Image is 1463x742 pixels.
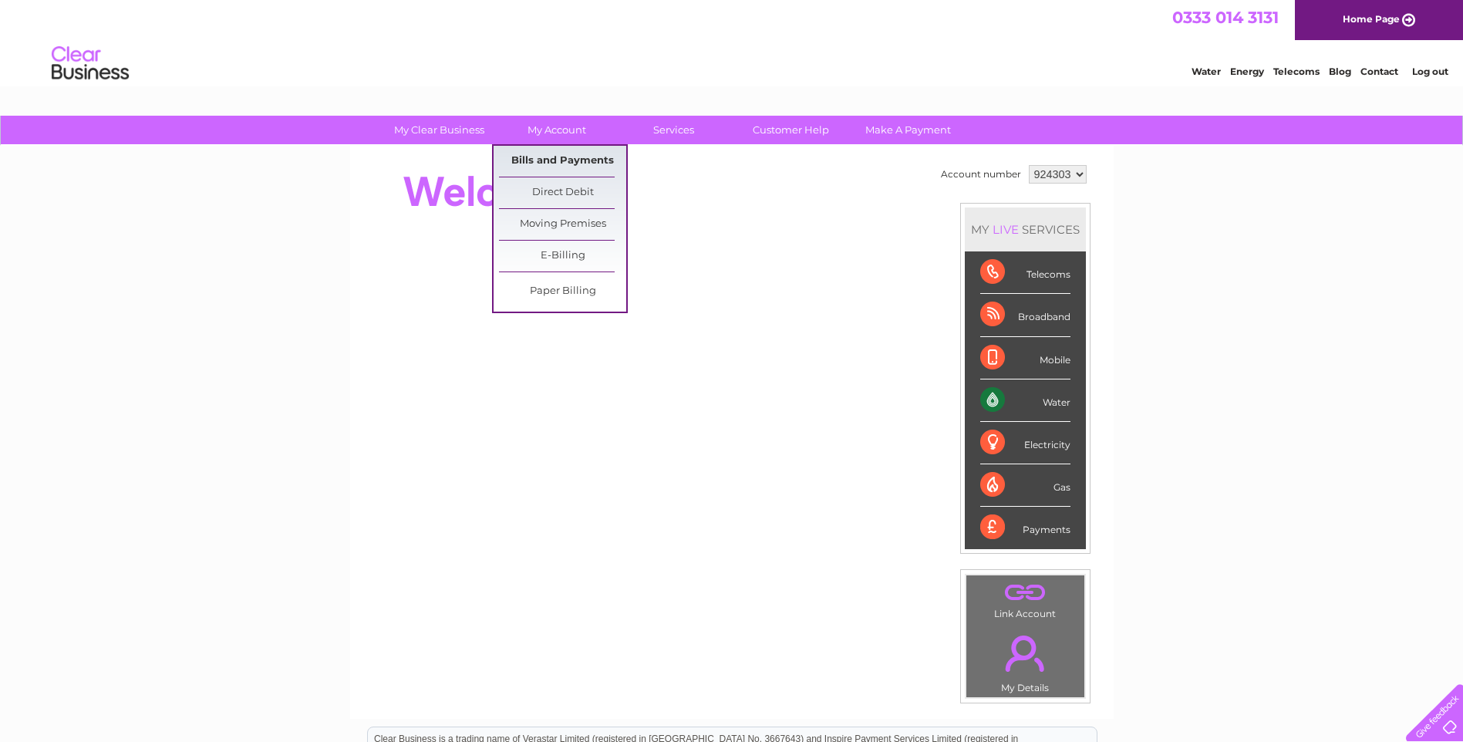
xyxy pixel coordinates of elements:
[980,294,1070,336] div: Broadband
[499,177,626,208] a: Direct Debit
[610,116,737,144] a: Services
[499,146,626,177] a: Bills and Payments
[970,579,1080,606] a: .
[727,116,855,144] a: Customer Help
[1192,66,1221,77] a: Water
[980,464,1070,507] div: Gas
[844,116,972,144] a: Make A Payment
[980,507,1070,548] div: Payments
[499,209,626,240] a: Moving Premises
[989,222,1022,237] div: LIVE
[1273,66,1320,77] a: Telecoms
[970,626,1080,680] a: .
[1412,66,1448,77] a: Log out
[1230,66,1264,77] a: Energy
[1329,66,1351,77] a: Blog
[368,8,1097,75] div: Clear Business is a trading name of Verastar Limited (registered in [GEOGRAPHIC_DATA] No. 3667643...
[965,207,1086,251] div: MY SERVICES
[966,575,1085,623] td: Link Account
[376,116,503,144] a: My Clear Business
[1360,66,1398,77] a: Contact
[980,422,1070,464] div: Electricity
[51,40,130,87] img: logo.png
[980,379,1070,422] div: Water
[499,276,626,307] a: Paper Billing
[499,241,626,272] a: E-Billing
[1172,8,1279,27] a: 0333 014 3131
[980,337,1070,379] div: Mobile
[966,622,1085,698] td: My Details
[493,116,620,144] a: My Account
[937,161,1025,187] td: Account number
[980,251,1070,294] div: Telecoms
